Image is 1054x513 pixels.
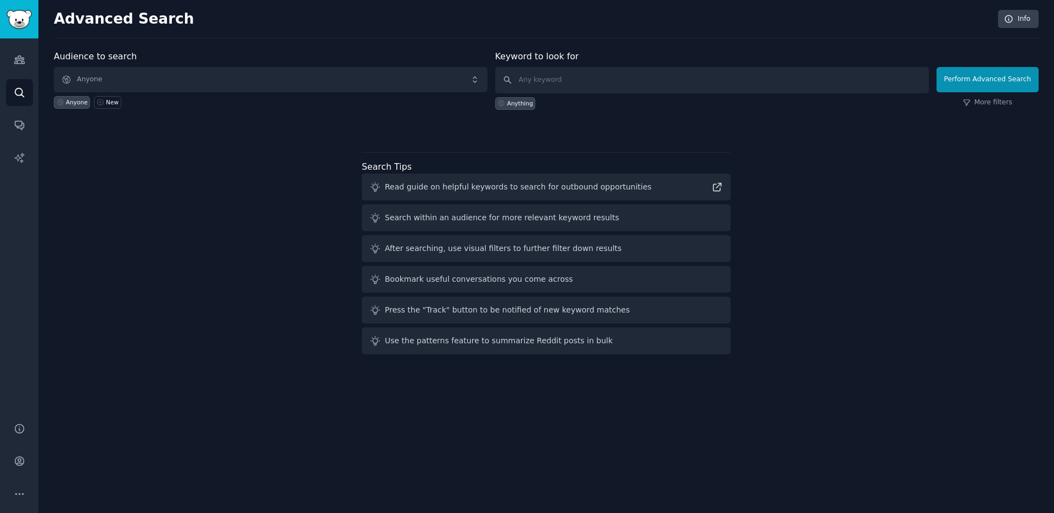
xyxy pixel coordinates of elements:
label: Search Tips [362,161,412,172]
div: Read guide on helpful keywords to search for outbound opportunities [385,181,652,193]
div: Anything [507,99,533,107]
div: After searching, use visual filters to further filter down results [385,243,621,254]
div: Press the "Track" button to be notified of new keyword matches [385,304,630,316]
div: Search within an audience for more relevant keyword results [385,212,619,224]
a: Info [998,10,1039,29]
div: Bookmark useful conversations you come across [385,274,573,285]
button: Perform Advanced Search [937,67,1039,92]
img: GummySearch logo [7,10,32,29]
button: Anyone [54,67,487,92]
div: New [106,98,119,106]
label: Audience to search [54,51,137,62]
a: More filters [963,98,1012,108]
h2: Advanced Search [54,10,992,28]
input: Any keyword [495,67,929,93]
div: Anyone [66,98,88,106]
label: Keyword to look for [495,51,579,62]
a: New [94,96,121,109]
div: Use the patterns feature to summarize Reddit posts in bulk [385,335,613,347]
